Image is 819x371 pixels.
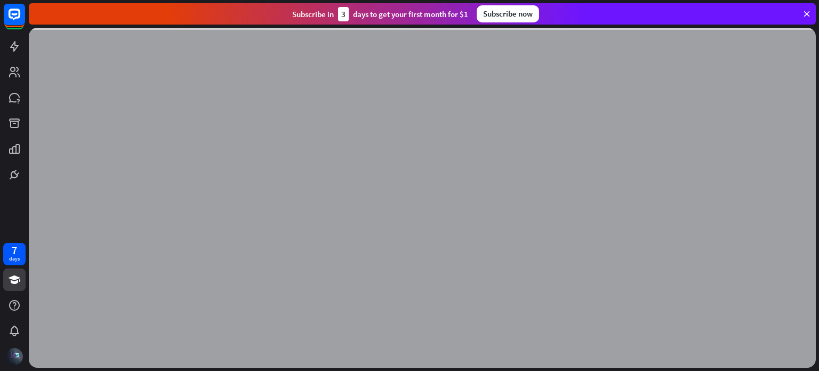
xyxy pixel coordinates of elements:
div: 7 [12,246,17,255]
div: days [9,255,20,263]
div: Subscribe in days to get your first month for $1 [292,7,468,21]
a: 7 days [3,243,26,265]
div: Subscribe now [477,5,539,22]
div: 3 [338,7,349,21]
